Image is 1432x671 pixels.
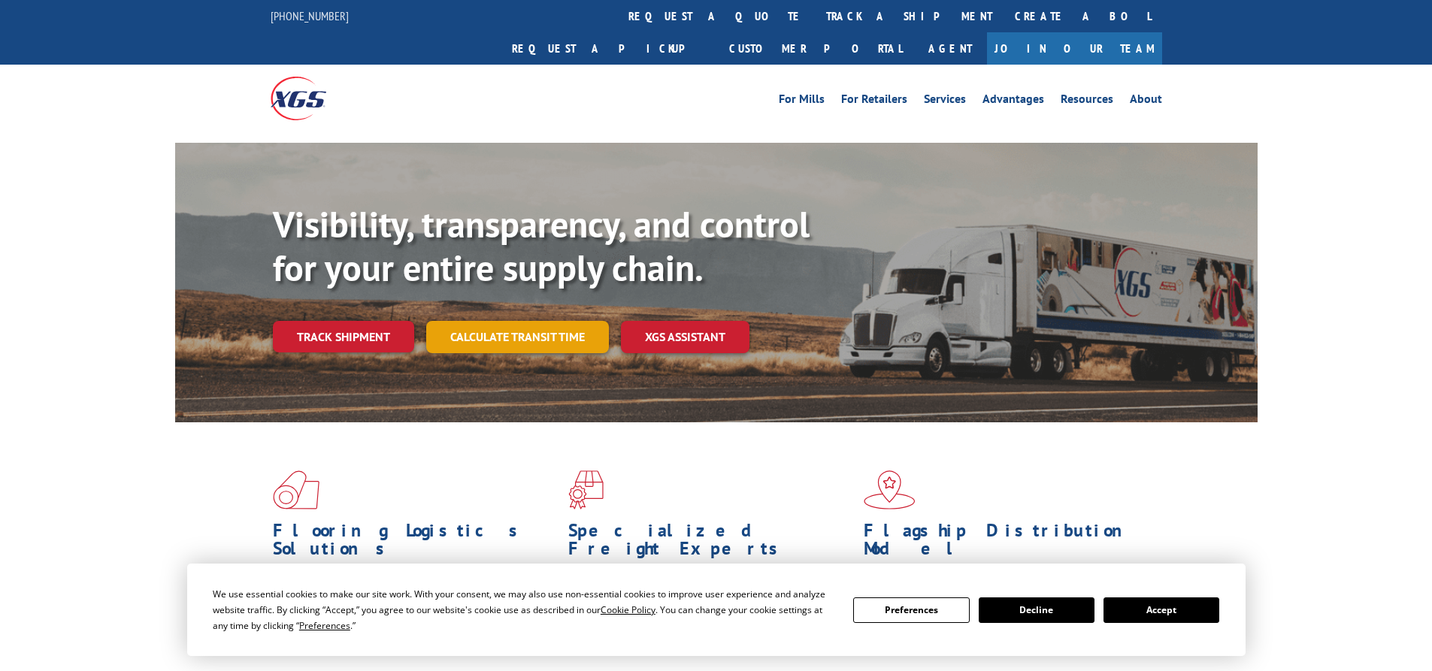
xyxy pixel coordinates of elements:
[718,32,913,65] a: Customer Portal
[913,32,987,65] a: Agent
[501,32,718,65] a: Request a pickup
[1061,93,1113,110] a: Resources
[273,521,557,565] h1: Flooring Logistics Solutions
[1130,93,1162,110] a: About
[924,93,966,110] a: Services
[213,586,835,633] div: We use essential cookies to make our site work. With your consent, we may also use non-essential ...
[987,32,1162,65] a: Join Our Team
[841,93,907,110] a: For Retailers
[568,521,852,565] h1: Specialized Freight Experts
[568,470,604,509] img: xgs-icon-focused-on-flooring-red
[864,521,1148,565] h1: Flagship Distribution Model
[621,321,749,353] a: XGS ASSISTANT
[273,470,319,509] img: xgs-icon-total-supply-chain-intelligence-red
[299,619,350,632] span: Preferences
[271,8,349,23] a: [PHONE_NUMBER]
[982,93,1044,110] a: Advantages
[601,603,655,616] span: Cookie Policy
[426,321,609,353] a: Calculate transit time
[273,201,810,291] b: Visibility, transparency, and control for your entire supply chain.
[853,597,969,623] button: Preferences
[1104,597,1219,623] button: Accept
[979,597,1094,623] button: Decline
[779,93,825,110] a: For Mills
[864,470,916,509] img: xgs-icon-flagship-distribution-model-red
[187,564,1246,656] div: Cookie Consent Prompt
[273,321,414,352] a: Track shipment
